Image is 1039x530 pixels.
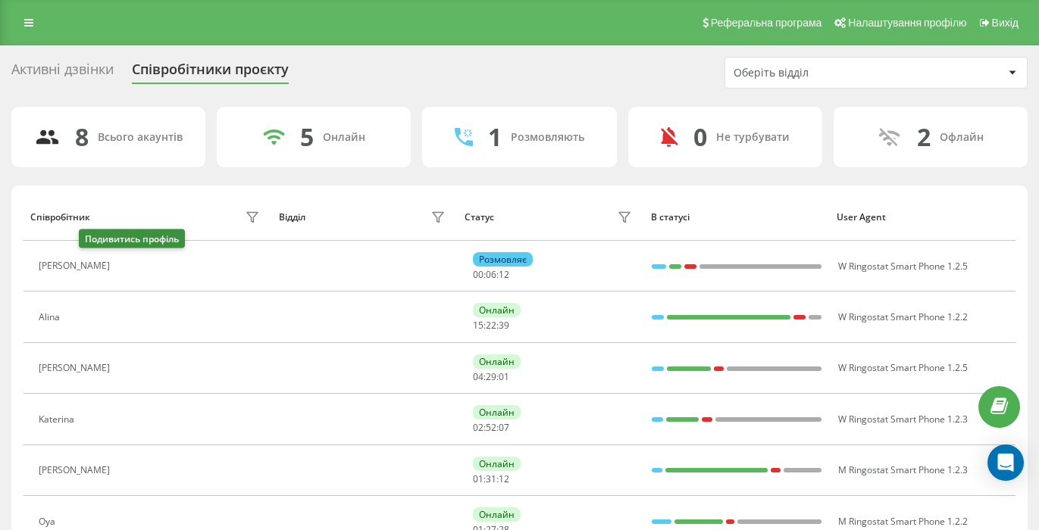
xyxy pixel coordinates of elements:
span: 06 [486,268,496,281]
span: M Ringostat Smart Phone 1.2.3 [838,463,968,476]
div: : : [473,372,509,382]
span: 22 [486,319,496,332]
div: Активні дзвінки [11,61,114,85]
div: Офлайн [940,131,984,144]
div: Онлайн [473,457,521,471]
div: Open Intercom Messenger [987,444,1024,481]
div: 8 [75,123,89,151]
div: Відділ [279,212,305,223]
div: 1 [488,123,502,151]
div: : : [473,474,509,485]
span: 07 [499,421,509,434]
div: Онлайн [473,354,521,369]
span: W Ringostat Smart Phone 1.2.3 [838,413,968,426]
span: 00 [473,268,484,281]
div: Oya [39,516,59,527]
div: Не турбувати [716,131,790,144]
div: Розмовляють [511,131,584,144]
div: Всього акаунтів [98,131,183,144]
div: [PERSON_NAME] [39,465,114,475]
span: 29 [486,370,496,383]
div: Онлайн [323,131,365,144]
span: 15 [473,319,484,332]
div: : : [473,422,509,433]
span: 12 [499,268,509,281]
div: [PERSON_NAME] [39,260,114,271]
div: User Agent [837,212,1009,223]
span: 04 [473,370,484,383]
div: Співробітник [30,212,90,223]
span: Налаштування профілю [848,17,966,29]
span: 12 [499,472,509,485]
div: Katerina [39,414,78,425]
span: 02 [473,421,484,434]
span: 01 [499,370,509,383]
div: 5 [300,123,314,151]
div: Оберіть відділ [734,67,915,79]
div: : : [473,270,509,280]
div: В статусі [651,212,823,223]
div: Розмовляє [473,252,533,267]
span: 52 [486,421,496,434]
div: Статус [465,212,494,223]
span: Вихід [992,17,1019,29]
span: W Ringostat Smart Phone 1.2.5 [838,260,968,273]
div: 2 [917,123,931,151]
span: W Ringostat Smart Phone 1.2.5 [838,361,968,374]
span: Реферальна програма [711,17,822,29]
span: W Ringostat Smart Phone 1.2.2 [838,310,968,323]
div: Alina [39,312,64,323]
div: [PERSON_NAME] [39,363,114,373]
span: M Ringostat Smart Phone 1.2.2 [838,515,968,528]
div: Подивитись профіль [79,229,185,248]
div: 0 [693,123,707,151]
div: Онлайн [473,507,521,522]
div: Онлайн [473,303,521,317]
span: 01 [473,472,484,485]
span: 39 [499,319,509,332]
div: Онлайн [473,405,521,419]
div: Співробітники проєкту [132,61,289,85]
span: 31 [486,472,496,485]
div: : : [473,320,509,331]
